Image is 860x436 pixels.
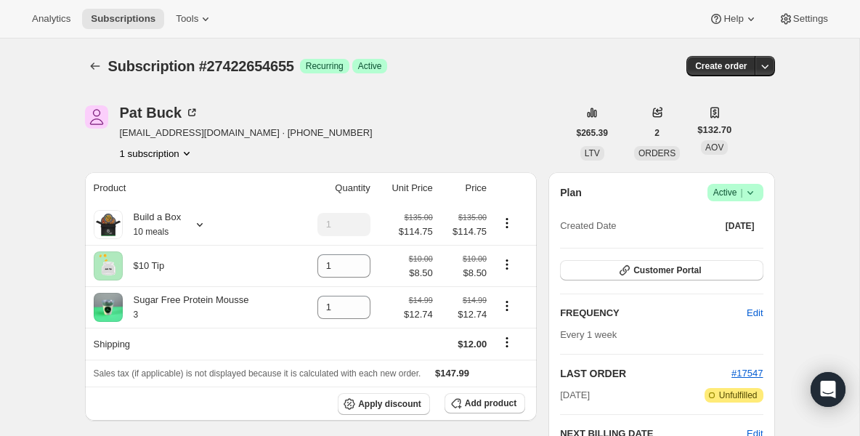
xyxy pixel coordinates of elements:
span: $8.50 [442,266,487,280]
span: $147.99 [435,368,469,379]
button: Subscriptions [85,56,105,76]
span: Analytics [32,13,70,25]
span: $12.74 [442,307,487,322]
small: $10.00 [409,254,433,263]
button: Shipping actions [495,334,519,350]
th: Product [85,172,297,204]
button: Create order [686,56,755,76]
div: Sugar Free Protein Mousse [123,293,249,322]
button: Tools [167,9,222,29]
small: $10.00 [463,254,487,263]
span: $8.50 [409,266,433,280]
span: $114.75 [399,225,433,239]
span: $12.74 [404,307,433,322]
span: Help [723,13,743,25]
div: Pat Buck [120,105,200,120]
img: product img [94,251,123,280]
button: 2 [646,123,668,143]
button: #17547 [731,366,763,381]
span: Pat Buck [85,105,108,129]
button: Analytics [23,9,79,29]
span: Every 1 week [560,329,617,340]
span: Customer Portal [633,265,701,276]
small: 10 meals [134,227,169,237]
div: $10 Tip [123,259,165,273]
small: $135.00 [458,213,487,222]
span: $114.75 [442,225,487,239]
span: $132.70 [697,123,731,137]
a: #17547 [731,368,763,379]
div: Build a Box [123,210,182,239]
span: [DATE] [560,388,590,403]
button: Settings [770,9,837,29]
span: $12.00 [458,339,487,350]
span: Sales tax (if applicable) is not displayed because it is calculated with each new order. [94,368,421,379]
span: 2 [654,127,660,139]
small: $14.99 [463,296,487,304]
button: [DATE] [717,216,763,236]
small: $135.00 [405,213,433,222]
span: Created Date [560,219,616,233]
h2: Plan [560,185,582,200]
span: Subscriptions [91,13,155,25]
button: $265.39 [568,123,617,143]
button: Subscriptions [82,9,164,29]
button: Product actions [120,146,194,161]
button: Help [700,9,766,29]
span: Active [358,60,382,72]
th: Quantity [297,172,375,204]
button: Apply discount [338,393,430,415]
span: | [740,187,742,198]
span: Tools [176,13,198,25]
span: Create order [695,60,747,72]
span: Add product [465,397,516,409]
small: $14.99 [409,296,433,304]
img: product img [94,293,123,322]
h2: FREQUENCY [560,306,747,320]
span: Subscription #27422654655 [108,58,294,74]
h2: LAST ORDER [560,366,731,381]
button: Product actions [495,215,519,231]
span: Settings [793,13,828,25]
small: 3 [134,310,139,320]
span: [EMAIL_ADDRESS][DOMAIN_NAME] · [PHONE_NUMBER] [120,126,373,140]
div: Open Intercom Messenger [811,372,845,407]
span: Unfulfilled [719,389,758,401]
button: Edit [738,302,771,325]
th: Unit Price [375,172,437,204]
button: Product actions [495,298,519,314]
th: Shipping [85,328,297,360]
span: LTV [585,148,600,158]
img: product img [94,210,123,239]
button: Add product [445,393,525,413]
button: Customer Portal [560,260,763,280]
span: Edit [747,306,763,320]
button: Product actions [495,257,519,272]
span: $265.39 [577,127,608,139]
span: ORDERS [638,148,676,158]
th: Price [437,172,491,204]
span: [DATE] [726,220,755,232]
span: Apply discount [358,398,421,410]
span: Active [713,185,758,200]
span: AOV [705,142,723,153]
span: Recurring [306,60,344,72]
